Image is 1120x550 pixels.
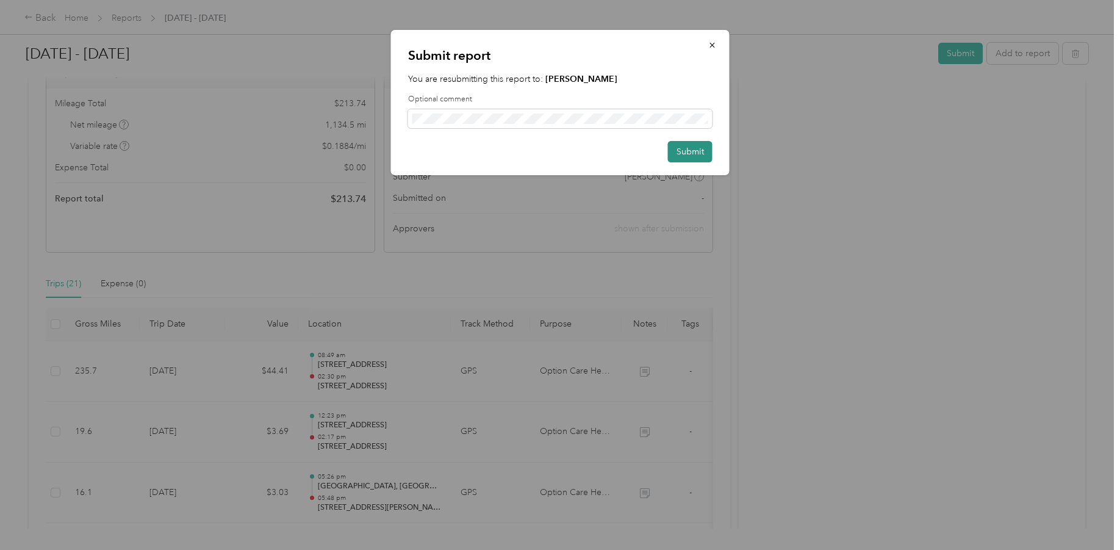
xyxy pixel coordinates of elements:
[408,47,713,64] p: Submit report
[668,141,713,162] button: Submit
[408,73,713,85] p: You are resubmitting this report to:
[1052,482,1120,550] iframe: Everlance-gr Chat Button Frame
[408,94,713,105] label: Optional comment
[545,74,617,84] strong: [PERSON_NAME]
